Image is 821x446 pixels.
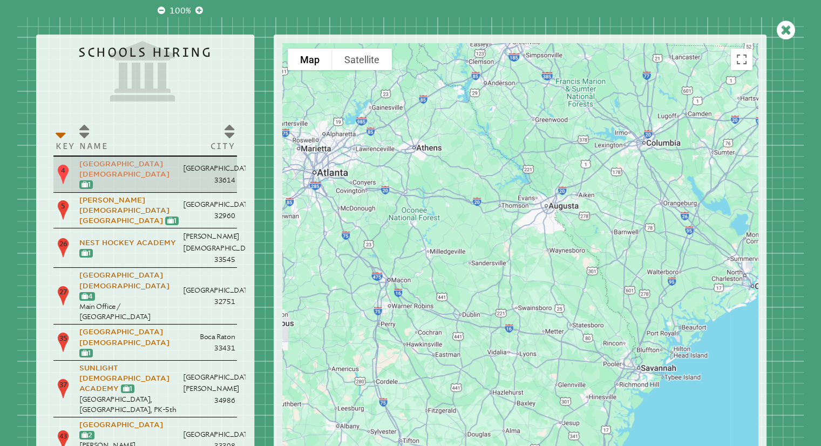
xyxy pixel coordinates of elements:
p: [GEOGRAPHIC_DATA][PERSON_NAME] 34986 [183,371,235,406]
p: [GEOGRAPHIC_DATA] 32960 [183,199,235,222]
a: Nest Hockey Academy [79,239,176,247]
button: Show satellite imagery [332,49,392,70]
a: [PERSON_NAME][DEMOGRAPHIC_DATA][GEOGRAPHIC_DATA] [79,196,169,225]
a: 2 [82,431,92,439]
button: Show street map [288,49,332,70]
p: Key [56,140,75,151]
p: 26 [56,237,71,259]
a: 1 [123,384,132,393]
a: 1 [82,349,91,357]
a: 1 [167,217,177,225]
p: 5 [56,199,71,221]
p: Boca Raton 33431 [183,331,235,354]
p: Main Office / [GEOGRAPHIC_DATA] [79,301,179,322]
p: 27 [56,285,71,307]
p: 100% [167,4,193,17]
p: 37 [56,378,71,400]
a: [GEOGRAPHIC_DATA] [79,421,163,429]
button: Toggle fullscreen view [731,49,752,70]
p: Name [79,140,179,151]
a: Sunlight [DEMOGRAPHIC_DATA] Academy [79,364,169,393]
p: City [183,140,235,151]
p: [GEOGRAPHIC_DATA] 33614 [183,163,235,186]
p: [PERSON_NAME][DEMOGRAPHIC_DATA] 33545 [183,231,235,265]
p: [GEOGRAPHIC_DATA] 32751 [183,285,235,308]
a: 1 [82,249,91,257]
a: [GEOGRAPHIC_DATA][DEMOGRAPHIC_DATA] [79,271,169,289]
p: 4 [56,164,71,185]
a: 4 [82,292,93,300]
p: [GEOGRAPHIC_DATA], [GEOGRAPHIC_DATA], PK-5th [79,394,179,415]
a: [GEOGRAPHIC_DATA][DEMOGRAPHIC_DATA] [79,328,169,346]
a: [GEOGRAPHIC_DATA][DEMOGRAPHIC_DATA] [79,160,169,178]
p: 35 [56,332,71,353]
a: 1 [82,180,91,188]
